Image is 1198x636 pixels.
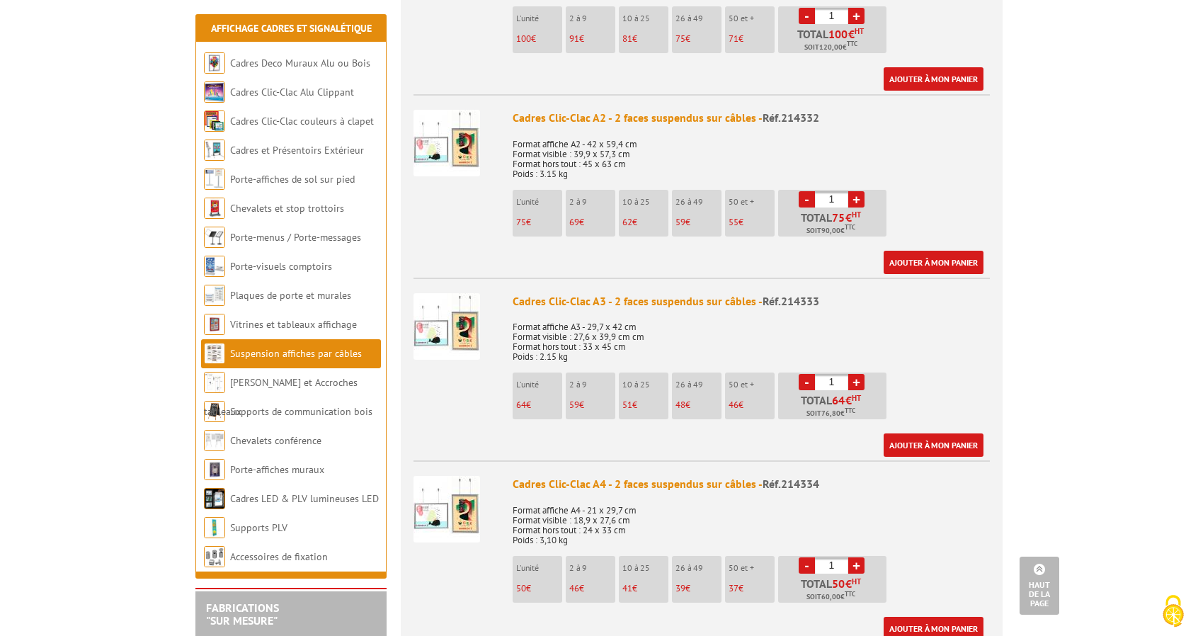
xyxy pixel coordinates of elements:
[848,28,855,40] span: €
[799,8,815,24] a: -
[230,347,362,360] a: Suspension affiches par câbles
[729,34,775,44] p: €
[806,591,855,603] span: Soit €
[622,380,668,390] p: 10 à 25
[729,13,775,23] p: 50 et +
[847,40,857,47] sup: TTC
[821,225,840,237] span: 90,00
[821,408,840,419] span: 76,80
[204,110,225,132] img: Cadres Clic-Clac couleurs à clapet
[230,144,364,157] a: Cadres et Présentoirs Extérieur
[230,318,357,331] a: Vitrines et tableaux affichage
[204,459,225,480] img: Porte-affiches muraux
[204,256,225,277] img: Porte-visuels comptoirs
[569,584,615,594] p: €
[804,42,857,53] span: Soit €
[413,110,480,176] img: Cadres Clic-Clac A2 - 2 faces suspendus sur câbles
[513,312,990,362] p: Format affiche A3 - 29,7 x 42 cm Format visible : 27,6 x 39,9 cm cm Format hors tout : 33 x 45 cm...
[206,601,279,628] a: FABRICATIONS"Sur Mesure"
[729,33,738,45] span: 71
[622,13,668,23] p: 10 à 25
[622,400,668,410] p: €
[211,22,372,35] a: Affichage Cadres et Signalétique
[516,197,562,207] p: L'unité
[799,557,815,574] a: -
[852,210,861,220] sup: HT
[569,216,579,228] span: 69
[832,394,845,406] span: 64
[516,584,562,594] p: €
[516,34,562,44] p: €
[516,216,526,228] span: 75
[513,110,990,126] div: Cadres Clic-Clac A2 - 2 faces suspendus sur câbles -
[675,584,721,594] p: €
[569,217,615,227] p: €
[729,216,738,228] span: 55
[204,285,225,306] img: Plaques de porte et murales
[513,293,990,310] div: Cadres Clic-Clac A3 - 2 faces suspendus sur câbles -
[1148,588,1198,636] button: Cookies (fenêtre modale)
[516,399,526,411] span: 64
[413,293,480,360] img: Cadres Clic-Clac A3 - 2 faces suspendus sur câbles
[763,294,819,308] span: Réf.214333
[230,173,355,186] a: Porte-affiches de sol sur pied
[622,197,668,207] p: 10 à 25
[204,372,225,393] img: Cimaises et Accroches tableaux
[622,217,668,227] p: €
[848,8,865,24] a: +
[230,289,351,302] a: Plaques de porte et murales
[799,374,815,390] a: -
[204,52,225,74] img: Cadres Deco Muraux Alu ou Bois
[845,223,855,231] sup: TTC
[569,582,579,594] span: 46
[204,227,225,248] img: Porte-menus / Porte-messages
[204,314,225,335] img: Vitrines et tableaux affichage
[622,33,632,45] span: 81
[569,13,615,23] p: 2 à 9
[848,557,865,574] a: +
[622,582,632,594] span: 41
[782,212,886,237] p: Total
[729,197,775,207] p: 50 et +
[569,197,615,207] p: 2 à 9
[230,434,321,447] a: Chevalets conférence
[516,33,531,45] span: 100
[819,42,843,53] span: 120,00
[675,34,721,44] p: €
[204,140,225,161] img: Cadres et Présentoirs Extérieur
[729,217,775,227] p: €
[832,578,845,589] span: 50
[675,13,721,23] p: 26 à 49
[569,563,615,573] p: 2 à 9
[729,400,775,410] p: €
[569,399,579,411] span: 59
[675,33,685,45] span: 75
[1156,594,1191,629] img: Cookies (fenêtre modale)
[675,582,685,594] span: 39
[729,399,738,411] span: 46
[204,546,225,567] img: Accessoires de fixation
[1020,557,1059,615] a: Haut de la page
[832,212,845,223] span: 75
[806,408,855,419] span: Soit €
[622,34,668,44] p: €
[516,582,526,594] span: 50
[675,399,685,411] span: 48
[204,169,225,190] img: Porte-affiches de sol sur pied
[513,130,990,179] p: Format affiche A2 - 42 x 59,4 cm Format visible : 39,9 x 57,3 cm Format hors tout : 45 x 63 cm Po...
[845,407,855,414] sup: TTC
[569,33,579,45] span: 91
[675,380,721,390] p: 26 à 49
[799,191,815,208] a: -
[782,578,886,603] p: Total
[569,34,615,44] p: €
[763,477,819,491] span: Réf.214334
[516,217,562,227] p: €
[204,488,225,509] img: Cadres LED & PLV lumineuses LED
[852,393,861,403] sup: HT
[845,394,852,406] span: €
[622,399,632,411] span: 51
[848,191,865,208] a: +
[845,590,855,598] sup: TTC
[729,380,775,390] p: 50 et +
